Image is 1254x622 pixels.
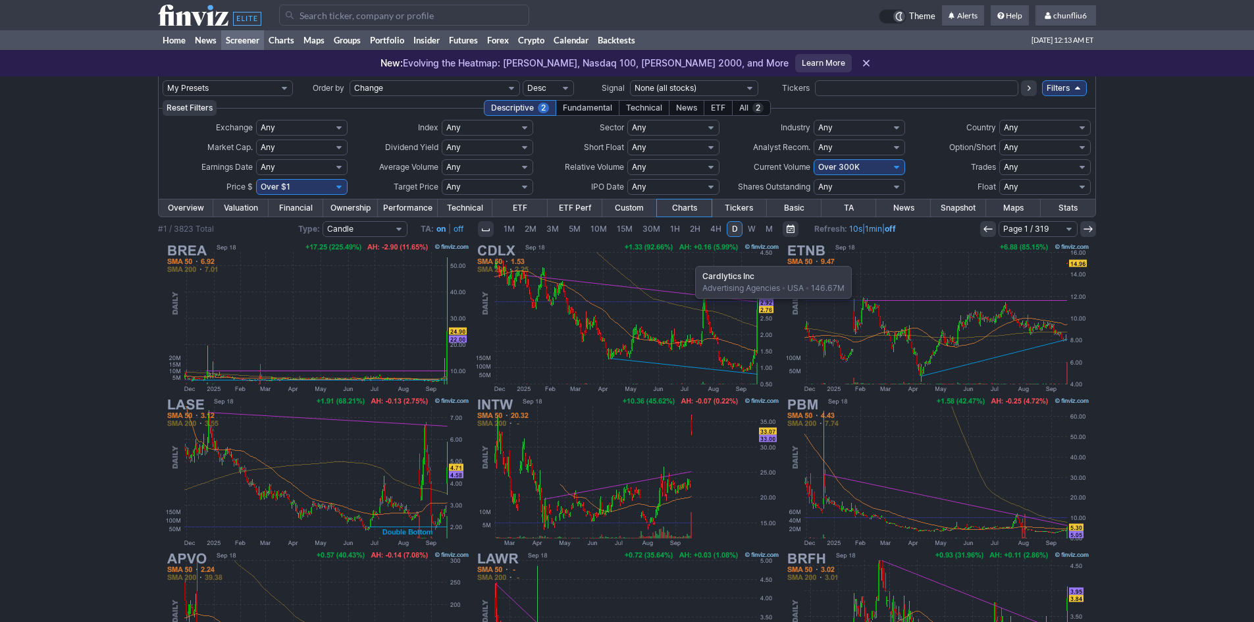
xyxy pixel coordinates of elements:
[666,221,685,237] a: 1H
[569,224,581,234] span: 5M
[732,100,771,116] div: All
[670,224,680,234] span: 1H
[163,241,471,395] img: BREA - Brera Holdings PLC - Stock Price Chart
[602,199,657,217] a: Custom
[329,30,365,50] a: Groups
[1042,80,1087,96] a: Filters
[525,224,536,234] span: 2M
[942,5,984,26] a: Alerts
[546,224,559,234] span: 3M
[1032,30,1093,50] span: [DATE] 12:13 AM ET
[549,30,593,50] a: Calendar
[931,199,985,217] a: Snapshot
[704,100,733,116] div: ETF
[849,224,862,234] a: 10s
[207,142,253,152] span: Market Cap.
[473,241,781,395] img: CDLX - Cardlytics Inc - Stock Price Chart
[226,182,253,192] span: Price $
[190,30,221,50] a: News
[748,224,756,234] span: W
[795,54,852,72] a: Learn More
[732,224,738,234] span: D
[657,199,712,217] a: Charts
[444,30,483,50] a: Futures
[213,199,268,217] a: Valuation
[642,224,660,234] span: 30M
[743,221,760,237] a: W
[298,224,320,234] b: Type:
[1035,5,1096,26] a: chunfliu6
[986,199,1041,217] a: Maps
[436,224,446,234] a: on
[804,283,811,293] span: •
[365,30,409,50] a: Portfolio
[564,221,585,237] a: 5M
[814,224,847,234] b: Refresh:
[781,122,810,132] span: Industry
[484,100,556,116] div: Descriptive
[822,199,876,217] a: TA
[264,30,299,50] a: Charts
[299,30,329,50] a: Maps
[313,83,344,93] span: Order by
[690,224,700,234] span: 2H
[879,9,935,24] a: Theme
[909,9,935,24] span: Theme
[814,222,896,236] span: | |
[454,224,463,234] a: off
[478,221,494,237] button: Interval
[394,182,438,192] span: Target Price
[513,30,549,50] a: Crypto
[876,199,931,217] a: News
[385,142,438,152] span: Dividend Yield
[409,30,444,50] a: Insider
[538,103,549,113] span: 2
[201,162,253,172] span: Earnings Date
[783,241,1091,395] img: ETNB - 89bio Inc - Stock Price Chart
[885,224,896,234] a: off
[279,5,529,26] input: Search
[591,182,624,192] span: IPO Date
[600,122,624,132] span: Sector
[638,221,665,237] a: 30M
[380,57,403,68] span: New:
[685,221,705,237] a: 2H
[617,224,633,234] span: 15M
[556,100,619,116] div: Fundamental
[710,224,721,234] span: 4H
[380,57,789,70] p: Evolving the Heatmap: [PERSON_NAME], Nasdaq 100, [PERSON_NAME] 2000, and More
[421,224,434,234] b: TA:
[971,162,996,172] span: Trades
[163,395,471,549] img: LASE - Laser Photonics Corp - Stock Price Chart
[548,199,602,217] a: ETF Perf
[499,221,519,237] a: 1M
[216,122,253,132] span: Exchange
[159,199,213,217] a: Overview
[586,221,612,237] a: 10M
[865,224,882,234] a: 1min
[418,122,438,132] span: Index
[754,162,810,172] span: Current Volume
[767,199,822,217] a: Basic
[590,224,607,234] span: 10M
[978,182,996,192] span: Float
[492,199,547,217] a: ETF
[378,199,438,217] a: Performance
[158,222,214,236] div: #1 / 3823 Total
[221,30,264,50] a: Screener
[323,199,378,217] a: Ownership
[780,283,787,293] span: •
[619,100,669,116] div: Technical
[612,221,637,237] a: 15M
[483,30,513,50] a: Forex
[158,30,190,50] a: Home
[379,162,438,172] span: Average Volume
[448,224,451,234] span: |
[602,83,625,93] span: Signal
[738,182,810,192] span: Shares Outstanding
[782,83,810,93] span: Tickers
[783,221,798,237] button: Range
[520,221,541,237] a: 2M
[727,221,743,237] a: D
